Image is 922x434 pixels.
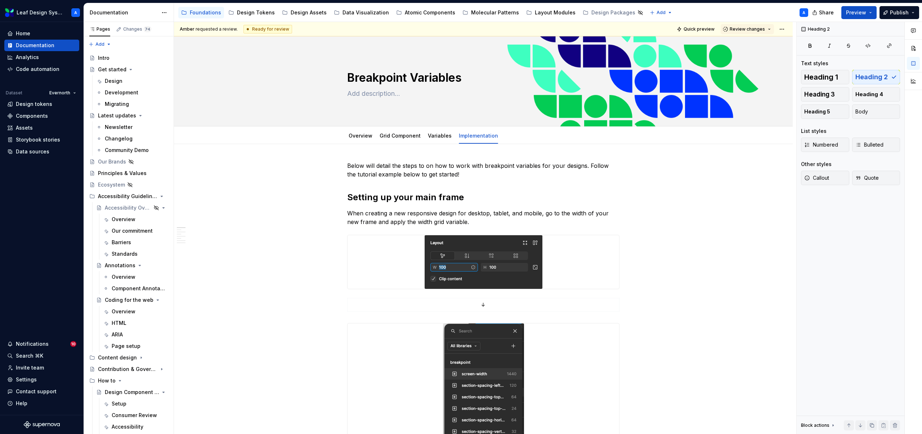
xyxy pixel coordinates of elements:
[98,112,136,119] div: Latest updates
[4,28,79,39] a: Home
[16,400,27,407] div: Help
[523,7,578,18] a: Layout Modules
[105,204,151,211] div: Accessibility Overview
[4,110,79,122] a: Components
[178,5,646,20] div: Page tree
[347,161,619,179] p: Below will detail the steps to on how to work with breakpoint variables for your designs. Follow ...
[4,386,79,397] button: Contact support
[352,301,615,308] p: ↓
[112,423,143,430] div: Accessibility
[190,9,221,16] div: Foundations
[346,128,375,143] div: Overview
[98,377,116,384] div: How to
[98,158,126,165] div: Our Brands
[112,319,126,327] div: HTML
[801,70,849,84] button: Heading 1
[98,193,157,200] div: Accessibility Guidelines
[16,30,30,37] div: Home
[112,285,166,292] div: Component Annotations
[86,191,171,202] div: Accessibility Guidelines
[105,100,129,108] div: Migrating
[237,9,275,16] div: Design Tokens
[86,363,171,375] a: Contribution & Governance
[178,7,224,18] a: Foundations
[100,237,171,248] a: Barriers
[105,262,135,269] div: Annotations
[86,156,171,167] a: Our Brands
[112,239,131,246] div: Barriers
[890,9,909,16] span: Publish
[4,146,79,157] a: Data sources
[105,89,138,96] div: Development
[105,77,122,85] div: Design
[100,271,171,283] a: Overview
[425,128,455,143] div: Variables
[855,141,883,148] span: Bulleted
[380,133,421,139] a: Grid Component
[16,352,43,359] div: Search ⌘K
[100,248,171,260] a: Standards
[100,214,171,225] a: Overview
[16,100,52,108] div: Design tokens
[86,110,171,121] a: Latest updates
[16,66,59,73] div: Code automation
[93,260,171,271] a: Annotations
[105,296,153,304] div: Coding for the web
[377,128,424,143] div: Grid Component
[535,9,576,16] div: Layout Modules
[459,133,498,139] a: Implementation
[93,386,171,398] a: Design Component Process
[112,273,135,281] div: Overview
[86,52,171,64] a: Intro
[349,133,372,139] a: Overview
[86,64,171,75] a: Get started
[16,364,44,371] div: Invite team
[24,421,60,428] a: Supernova Logo
[801,161,832,168] div: Other styles
[86,179,171,191] a: Ecosystem
[86,39,113,49] button: Add
[16,376,37,383] div: Settings
[347,209,619,226] p: When creating a new responsive design for desktop, tablet, and mobile, go to the width of your ne...
[841,6,877,19] button: Preview
[100,398,171,410] a: Setup
[95,41,104,47] span: Add
[804,174,829,182] span: Callout
[93,202,171,214] a: Accessibility Overview
[98,181,125,188] div: Ecosystem
[804,108,830,115] span: Heading 5
[4,350,79,362] button: Search ⌘K
[801,87,849,102] button: Heading 3
[16,42,54,49] div: Documentation
[98,170,147,177] div: Principles & Values
[100,317,171,329] a: HTML
[93,133,171,144] a: Changelog
[86,352,171,363] div: Content design
[852,104,900,119] button: Body
[846,9,866,16] span: Preview
[16,148,49,155] div: Data sources
[855,108,868,115] span: Body
[4,63,79,75] a: Code automation
[393,7,458,18] a: Atomic Components
[98,54,109,62] div: Intro
[6,90,22,96] div: Dataset
[460,7,522,18] a: Molecular Patterns
[112,343,140,350] div: Page setup
[112,331,123,338] div: ARIA
[86,375,171,386] div: How to
[4,52,79,63] a: Analytics
[86,167,171,179] a: Principles & Values
[112,400,126,407] div: Setup
[471,9,519,16] div: Molecular Patterns
[801,422,829,428] div: Block actions
[16,124,33,131] div: Assets
[1,5,82,20] button: Leaf Design SystemA
[4,338,79,350] button: Notifications10
[4,398,79,409] button: Help
[98,354,137,361] div: Content design
[16,136,60,143] div: Storybook stories
[16,54,39,61] div: Analytics
[880,6,919,19] button: Publish
[4,134,79,146] a: Storybook stories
